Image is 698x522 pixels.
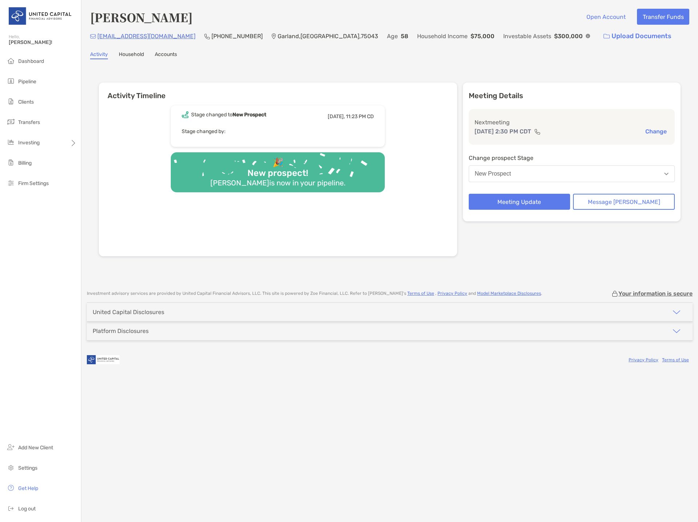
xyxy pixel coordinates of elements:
[618,290,693,297] p: Your information is secure
[191,112,266,118] div: Stage changed to
[90,51,108,59] a: Activity
[9,39,77,45] span: [PERSON_NAME]!
[90,34,96,39] img: Email Icon
[245,168,311,178] div: New prospect!
[387,32,398,41] p: Age
[9,3,72,29] img: United Capital Logo
[643,128,669,135] button: Change
[581,9,631,25] button: Open Account
[534,129,541,134] img: communication type
[7,97,15,106] img: clients icon
[477,291,541,296] a: Model Marketplace Disclosures
[7,178,15,187] img: firm-settings icon
[662,357,689,362] a: Terms of Use
[637,9,689,25] button: Transfer Funds
[270,157,286,168] div: 🎉
[469,194,570,210] button: Meeting Update
[155,51,177,59] a: Accounts
[672,308,681,317] img: icon arrow
[18,79,36,85] span: Pipeline
[90,9,193,25] h4: [PERSON_NAME]
[119,51,144,59] a: Household
[437,291,467,296] a: Privacy Policy
[93,309,164,316] div: United Capital Disclosures
[7,443,15,451] img: add_new_client icon
[475,127,531,136] p: [DATE] 2:30 PM CDT
[7,463,15,472] img: settings icon
[18,58,44,64] span: Dashboard
[475,118,669,127] p: Next meeting
[7,504,15,513] img: logout icon
[18,465,37,471] span: Settings
[407,291,434,296] a: Terms of Use
[87,352,120,368] img: company logo
[573,194,675,210] button: Message [PERSON_NAME]
[18,99,34,105] span: Clients
[207,178,348,187] div: [PERSON_NAME] is now in your pipeline.
[87,291,542,296] p: Investment advisory services are provided by United Capital Financial Advisors, LLC . This site i...
[18,506,36,512] span: Log out
[93,328,149,334] div: Platform Disclosures
[469,153,675,162] p: Change prospect Stage
[7,117,15,126] img: transfers icon
[182,111,189,118] img: Event icon
[171,152,385,186] img: Confetti
[211,32,263,41] p: [PHONE_NUMBER]
[18,140,40,146] span: Investing
[586,34,590,38] img: Info Icon
[417,32,468,41] p: Household Income
[97,32,195,41] p: [EMAIL_ADDRESS][DOMAIN_NAME]
[7,483,15,492] img: get-help icon
[7,56,15,65] img: dashboard icon
[503,32,551,41] p: Investable Assets
[7,158,15,167] img: billing icon
[18,180,49,186] span: Firm Settings
[18,119,40,125] span: Transfers
[99,83,457,100] h6: Activity Timeline
[401,32,408,41] p: 58
[554,32,583,41] p: $300,000
[475,170,511,177] div: New Prospect
[204,33,210,39] img: Phone Icon
[18,160,32,166] span: Billing
[599,28,676,44] a: Upload Documents
[233,112,266,118] b: New Prospect
[629,357,658,362] a: Privacy Policy
[278,32,378,41] p: Garland , [GEOGRAPHIC_DATA] , 75043
[471,32,495,41] p: $75,000
[7,138,15,146] img: investing icon
[7,77,15,85] img: pipeline icon
[271,33,276,39] img: Location Icon
[328,113,345,120] span: [DATE],
[182,127,374,136] p: Stage changed by:
[664,173,669,175] img: Open dropdown arrow
[672,327,681,336] img: icon arrow
[18,485,38,491] span: Get Help
[18,445,53,451] span: Add New Client
[469,165,675,182] button: New Prospect
[469,91,675,100] p: Meeting Details
[346,113,374,120] span: 11:23 PM CD
[604,34,610,39] img: button icon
